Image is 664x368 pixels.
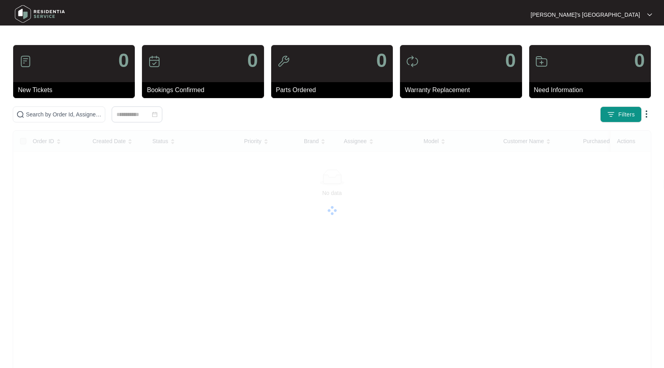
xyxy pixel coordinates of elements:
[26,110,102,119] input: Search by Order Id, Assignee Name, Customer Name, Brand and Model
[634,51,645,70] p: 0
[534,85,651,95] p: Need Information
[535,55,548,68] img: icon
[405,85,522,95] p: Warranty Replacement
[406,55,419,68] img: icon
[276,85,393,95] p: Parts Ordered
[18,85,135,95] p: New Tickets
[647,13,652,17] img: dropdown arrow
[247,51,258,70] p: 0
[147,85,264,95] p: Bookings Confirmed
[19,55,32,68] img: icon
[531,11,640,19] p: [PERSON_NAME]'s [GEOGRAPHIC_DATA]
[642,109,651,119] img: dropdown arrow
[277,55,290,68] img: icon
[148,55,161,68] img: icon
[618,110,635,119] span: Filters
[16,110,24,118] img: search-icon
[600,106,642,122] button: filter iconFilters
[118,51,129,70] p: 0
[12,2,68,26] img: residentia service logo
[505,51,516,70] p: 0
[376,51,387,70] p: 0
[607,110,615,118] img: filter icon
